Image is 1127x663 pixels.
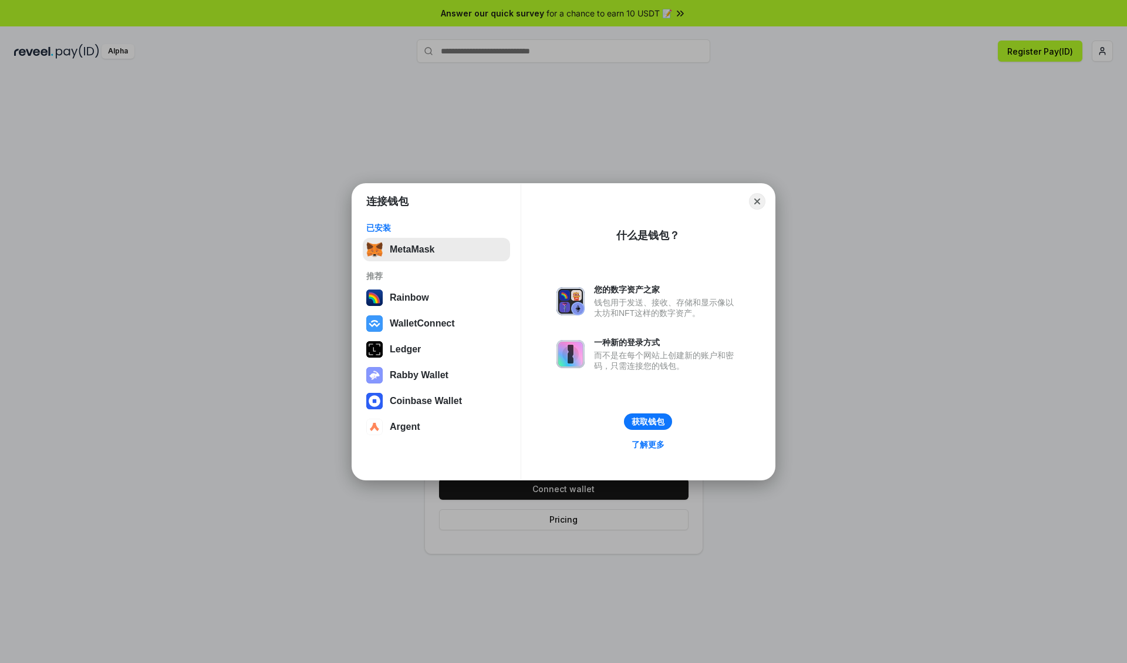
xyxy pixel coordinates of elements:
[363,389,510,413] button: Coinbase Wallet
[390,396,462,406] div: Coinbase Wallet
[366,223,507,233] div: 已安装
[366,367,383,383] img: svg+xml,%3Csvg%20xmlns%3D%22http%3A%2F%2Fwww.w3.org%2F2000%2Fsvg%22%20fill%3D%22none%22%20viewBox...
[632,439,664,450] div: 了解更多
[363,338,510,361] button: Ledger
[616,228,680,243] div: 什么是钱包？
[363,286,510,309] button: Rainbow
[556,340,585,368] img: svg+xml,%3Csvg%20xmlns%3D%22http%3A%2F%2Fwww.w3.org%2F2000%2Fsvg%22%20fill%3D%22none%22%20viewBox...
[594,350,740,371] div: 而不是在每个网站上创建新的账户和密码，只需连接您的钱包。
[363,415,510,439] button: Argent
[363,238,510,261] button: MetaMask
[363,364,510,387] button: Rabby Wallet
[594,297,740,318] div: 钱包用于发送、接收、存储和显示像以太坊和NFT这样的数字资产。
[366,290,383,306] img: svg+xml,%3Csvg%20width%3D%22120%22%20height%3D%22120%22%20viewBox%3D%220%200%20120%20120%22%20fil...
[366,393,383,409] img: svg+xml,%3Csvg%20width%3D%2228%22%20height%3D%2228%22%20viewBox%3D%220%200%2028%2028%22%20fill%3D...
[366,241,383,258] img: svg+xml,%3Csvg%20fill%3D%22none%22%20height%3D%2233%22%20viewBox%3D%220%200%2035%2033%22%20width%...
[366,271,507,281] div: 推荐
[556,287,585,315] img: svg+xml,%3Csvg%20xmlns%3D%22http%3A%2F%2Fwww.w3.org%2F2000%2Fsvg%22%20fill%3D%22none%22%20viewBox...
[366,194,409,208] h1: 连接钱包
[366,341,383,358] img: svg+xml,%3Csvg%20xmlns%3D%22http%3A%2F%2Fwww.w3.org%2F2000%2Fsvg%22%20width%3D%2228%22%20height%3...
[390,292,429,303] div: Rainbow
[625,437,672,452] a: 了解更多
[390,370,448,381] div: Rabby Wallet
[594,337,740,348] div: 一种新的登录方式
[390,244,434,255] div: MetaMask
[624,413,672,430] button: 获取钱包
[632,416,664,427] div: 获取钱包
[390,344,421,355] div: Ledger
[366,315,383,332] img: svg+xml,%3Csvg%20width%3D%2228%22%20height%3D%2228%22%20viewBox%3D%220%200%2028%2028%22%20fill%3D...
[366,419,383,435] img: svg+xml,%3Csvg%20width%3D%2228%22%20height%3D%2228%22%20viewBox%3D%220%200%2028%2028%22%20fill%3D...
[390,422,420,432] div: Argent
[594,284,740,295] div: 您的数字资产之家
[390,318,455,329] div: WalletConnect
[363,312,510,335] button: WalletConnect
[749,193,765,210] button: Close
